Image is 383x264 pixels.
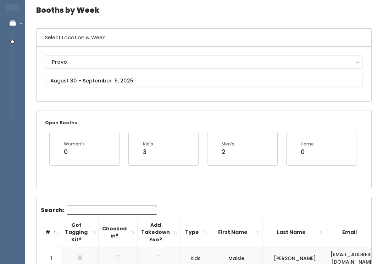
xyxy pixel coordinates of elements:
button: Provo [45,55,363,69]
div: Women's [64,141,85,147]
div: 3 [143,147,153,156]
input: Search: [67,206,157,215]
div: 0 [301,147,314,156]
div: Men's [222,141,234,147]
th: #: activate to sort column descending [37,218,61,247]
th: Type: activate to sort column ascending [181,218,210,247]
th: Email: activate to sort column ascending [327,218,379,247]
th: Last Name: activate to sort column ascending [263,218,327,247]
div: Provo [52,58,356,66]
input: August 30 - September 5, 2025 [45,74,363,87]
th: Add Takedown Fee?: activate to sort column ascending [138,218,181,247]
th: Got Tagging Kit?: activate to sort column ascending [61,218,99,247]
h6: Select Location & Week [37,29,371,47]
small: Open Booths [45,120,77,126]
label: Search: [41,206,157,215]
div: 2 [222,147,234,156]
div: 0 [64,147,85,156]
div: Home [301,141,314,147]
th: Checked in?: activate to sort column ascending [99,218,138,247]
th: First Name: activate to sort column ascending [210,218,263,247]
div: Kid's [143,141,153,147]
h4: Booths by Week [36,0,372,20]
